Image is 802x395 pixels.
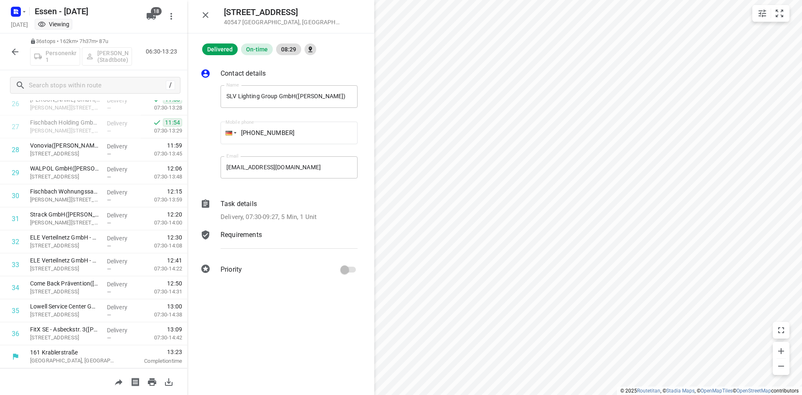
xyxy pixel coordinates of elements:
p: Johannes-Rau-Allee 9, Gelsenkirchen [30,196,100,204]
span: Share route [110,377,127,385]
p: [PERSON_NAME][STREET_ADDRESS] [30,104,100,112]
p: Asbeckstraße 3, Gelsenkirchen [30,334,100,342]
div: 36 [12,330,19,338]
a: Routetitan [637,388,660,394]
p: Delivery, 07:30-09:27, 5 Min, 1 Unit [221,212,317,222]
button: Map settings [754,5,771,22]
p: Scheuten-Solar-Straße 1, Gelsenkirchen [30,311,100,319]
span: 18 [151,7,162,15]
span: — [107,266,111,272]
p: Delivery [107,165,138,173]
div: 32 [12,238,19,246]
div: small contained button group [752,5,789,22]
p: Delivery [107,257,138,265]
span: 13:23 [127,348,182,356]
span: 12:06 [167,164,182,173]
div: 31 [12,215,19,223]
p: 07:30-14:00 [141,219,182,227]
p: 06:30-13:23 [146,47,180,56]
span: 13:09 [167,325,182,334]
span: On-time [241,46,273,53]
span: Print route [144,377,160,385]
span: 11:54 [163,118,182,127]
div: Show driver's finish location [305,43,316,55]
span: Download route [160,377,177,385]
svg: Done [153,118,161,127]
span: 13:00 [167,302,182,311]
p: Completion time [127,357,182,365]
p: Husemannstraße 52, Gelsenkirchen [30,288,100,296]
p: WALPOL GmbH(Agnes Gwizdon) [30,164,100,173]
p: 07:30-14:42 [141,334,182,342]
div: Requirements [200,230,358,255]
span: 12:30 [167,233,182,242]
span: — [107,105,111,111]
span: — [107,174,111,180]
p: Delivery [107,234,138,242]
div: / [166,81,175,90]
p: Johannes-Rau-Allee 9, Gelsenkirchen [30,219,100,227]
input: 1 (702) 123-4567 [221,122,358,144]
a: OpenStreetMap [736,388,771,394]
span: 12:41 [167,256,182,265]
span: Delivered [202,46,238,53]
div: 27 [12,123,19,131]
p: Delivery [107,188,138,196]
span: 12:20 [167,210,182,219]
button: 18 [143,8,160,25]
div: 33 [12,261,19,269]
h5: [STREET_ADDRESS] [224,8,341,17]
p: Priority [221,265,242,275]
p: Requirements [221,230,262,240]
p: 07:30-13:29 [141,127,182,135]
p: Delivery [107,280,138,288]
p: 07:30-14:22 [141,265,182,273]
p: Task details [221,199,257,209]
div: You are currently in view mode. To make any changes, go to edit project. [38,20,69,28]
p: ELE Verteilnetz GmbH - Gelsenkirchen Mulvanystr.(Frank Janzen - Gelsenkirchen Mulvanystr.) [30,256,100,265]
a: Stadia Maps [666,388,695,394]
p: Fischbach Wohnungssanierung GmbH (Unknown) [30,187,100,196]
p: 07:30-13:48 [141,173,182,181]
span: — [107,128,111,134]
span: — [107,220,111,226]
p: [GEOGRAPHIC_DATA], [GEOGRAPHIC_DATA] [30,357,117,365]
div: Germany: + 49 [221,122,236,144]
span: — [107,197,111,203]
p: Vonovia(Dorothee Timmler) [30,141,100,150]
p: Fischbach Holding GmbH(Klimczok) [30,118,100,127]
p: Mulvanystraße 7, Gelsenkirchen [30,265,100,273]
div: Contact details [200,69,358,80]
li: © 2025 , © , © © contributors [620,388,799,394]
p: 07:30-13:28 [141,104,182,112]
p: Benzstraße 4, Gelsenkirchen [30,150,100,158]
p: Delivery [107,142,138,150]
p: FitX SE - Asbeckstr. 3(Annika Rulhoff) [30,325,100,334]
p: 07:30-14:38 [141,311,182,319]
p: Come Back Prävention(Kerstin Fischer Stopp) [30,279,100,288]
p: 161 Krablerstraße [30,348,117,357]
p: Strack GmbH(Jacqueline Krott) [30,210,100,219]
input: Search stops within route [29,79,166,92]
p: ELE Verteilnetz GmbH - Gelsenkirchen Gasstr.([PERSON_NAME] - [GEOGRAPHIC_DATA]) [30,233,100,242]
p: Delivery [107,326,138,334]
div: 28 [12,146,19,154]
p: 36 stops • 162km • 7h37m • 87u [30,38,132,46]
span: 08:29 [276,46,301,53]
p: Benzstraße 13, Gelsenkirchen [30,173,100,181]
p: Delivery [107,211,138,219]
span: 11:59 [167,141,182,150]
button: Fit zoom [771,5,788,22]
p: Delivery [107,96,138,104]
p: Delivery [107,303,138,311]
span: 12:50 [167,279,182,288]
button: More [163,8,180,25]
div: 29 [12,169,19,177]
a: OpenMapTiles [700,388,733,394]
p: Willy-Brandt-Allee 320, Gelsenkirchen [30,127,100,135]
p: 07:30-13:45 [141,150,182,158]
p: 40547 [GEOGRAPHIC_DATA] , [GEOGRAPHIC_DATA] [224,19,341,25]
button: Close [197,7,214,23]
div: 26 [12,100,19,108]
p: Lowell Service Center GmbH(Heike Benda) [30,302,100,311]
